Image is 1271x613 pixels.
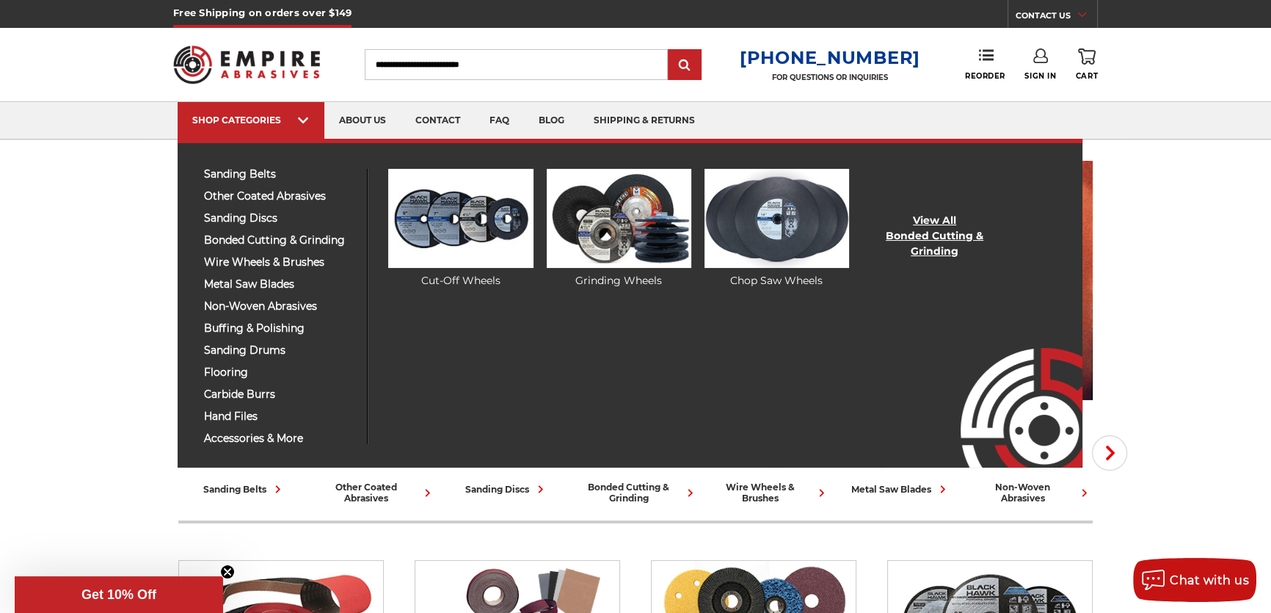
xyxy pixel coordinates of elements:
[204,389,356,400] span: carbide burrs
[740,73,920,82] p: FOR QUESTIONS OR INQUIRIES
[324,102,401,139] a: about us
[401,102,475,139] a: contact
[204,169,356,180] span: sanding belts
[204,367,356,378] span: flooring
[1092,435,1127,471] button: Next
[1076,71,1098,81] span: Cart
[1076,48,1098,81] a: Cart
[475,102,524,139] a: faq
[965,71,1005,81] span: Reorder
[1170,573,1249,587] span: Chat with us
[192,115,310,126] div: SHOP CATEGORIES
[578,482,698,504] div: bonded cutting & grinding
[1133,558,1256,602] button: Chat with us
[388,169,533,289] a: Cut-Off Wheels
[965,48,1005,80] a: Reorder
[465,482,548,497] div: sanding discs
[204,235,356,246] span: bonded cutting & grinding
[204,345,356,356] span: sanding drums
[740,47,920,68] a: [PHONE_NUMBER]
[203,482,285,497] div: sanding belts
[204,411,356,422] span: hand files
[204,191,356,202] span: other coated abrasives
[81,587,156,602] span: Get 10% Off
[1016,7,1097,28] a: CONTACT US
[710,482,829,504] div: wire wheels & brushes
[15,576,223,613] div: Get 10% OffClose teaser
[173,36,320,93] img: Empire Abrasives
[670,51,699,80] input: Submit
[547,169,691,268] img: Grinding Wheels
[204,301,356,312] span: non-woven abrasives
[204,279,356,290] span: metal saw blades
[704,169,849,268] img: Chop Saw Wheels
[704,169,849,289] a: Chop Saw Wheels
[972,482,1092,504] div: non-woven abrasives
[204,323,356,334] span: buffing & polishing
[316,482,435,504] div: other coated abrasives
[204,433,356,444] span: accessories & more
[934,305,1082,468] img: Empire Abrasives Logo Image
[1024,71,1056,81] span: Sign In
[388,169,533,268] img: Cut-Off Wheels
[851,482,950,497] div: metal saw blades
[579,102,710,139] a: shipping & returns
[220,565,235,579] button: Close teaser
[524,102,579,139] a: blog
[547,169,691,289] a: Grinding Wheels
[204,257,356,268] span: wire wheels & brushes
[204,213,356,224] span: sanding discs
[862,213,1007,259] a: View AllBonded Cutting & Grinding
